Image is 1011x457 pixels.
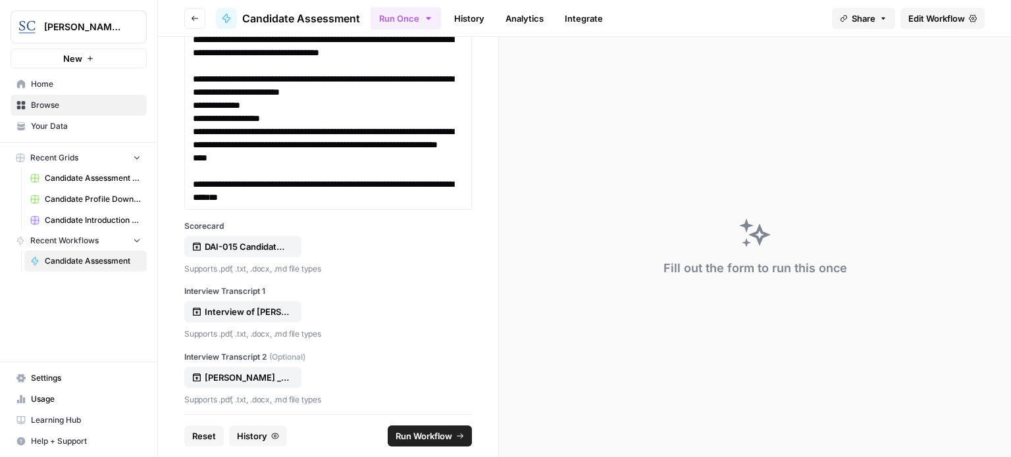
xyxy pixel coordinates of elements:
[44,20,124,34] span: [PERSON_NAME] [GEOGRAPHIC_DATA]
[396,429,452,443] span: Run Workflow
[24,168,147,189] a: Candidate Assessment Download Sheet
[11,410,147,431] a: Learning Hub
[31,78,141,90] span: Home
[216,8,360,29] a: Candidate Assessment
[832,8,895,29] button: Share
[24,210,147,231] a: Candidate Introduction Download Sheet
[184,393,472,406] p: Supports .pdf, .txt, .docx, .md file types
[184,301,301,322] button: Interview of [PERSON_NAME]. Vice President - Engineering _ Daikin Applied Americas_KN.docx
[663,259,847,277] div: Fill out the form to run this once
[31,393,141,405] span: Usage
[371,7,441,30] button: Run Once
[11,148,147,168] button: Recent Grids
[229,425,287,446] button: History
[31,372,141,384] span: Settings
[31,120,141,132] span: Your Data
[908,12,965,25] span: Edit Workflow
[31,99,141,111] span: Browse
[242,11,360,26] span: Candidate Assessment
[557,8,611,29] a: Integrate
[63,52,82,65] span: New
[11,95,147,116] a: Browse
[11,231,147,251] button: Recent Workflows
[184,236,301,257] button: DAI-015 Candidate Scorecard for Air Opps.pdf
[184,285,472,297] label: Interview Transcript 1
[205,371,289,384] p: [PERSON_NAME] _ [PERSON_NAME] Connect - Daikin SVP Engineering Discussion.docx
[15,15,39,39] img: Stanton Chase Nashville Logo
[184,425,224,446] button: Reset
[852,12,875,25] span: Share
[45,193,141,205] span: Candidate Profile Download Sheet
[498,8,552,29] a: Analytics
[11,11,147,43] button: Workspace: Stanton Chase Nashville
[184,262,472,276] p: Supports .pdf, .txt, .docx, .md file types
[184,367,301,388] button: [PERSON_NAME] _ [PERSON_NAME] Connect - Daikin SVP Engineering Discussion.docx
[446,8,492,29] a: History
[205,240,289,253] p: DAI-015 Candidate Scorecard for Air Opps.pdf
[205,305,289,318] p: Interview of [PERSON_NAME]. Vice President - Engineering _ Daikin Applied Americas_KN.docx
[184,220,472,232] label: Scorecard
[11,368,147,389] a: Settings
[192,429,216,443] span: Reset
[388,425,472,446] button: Run Workflow
[30,235,99,247] span: Recent Workflows
[45,255,141,267] span: Candidate Assessment
[184,327,472,341] p: Supports .pdf, .txt, .docx, .md file types
[11,431,147,452] button: Help + Support
[24,251,147,272] a: Candidate Assessment
[269,351,305,363] span: (Optional)
[900,8,985,29] a: Edit Workflow
[24,189,147,210] a: Candidate Profile Download Sheet
[184,351,472,363] label: Interview Transcript 2
[31,435,141,447] span: Help + Support
[11,389,147,410] a: Usage
[30,152,78,164] span: Recent Grids
[45,172,141,184] span: Candidate Assessment Download Sheet
[11,116,147,137] a: Your Data
[237,429,267,443] span: History
[45,214,141,226] span: Candidate Introduction Download Sheet
[11,49,147,68] button: New
[11,74,147,95] a: Home
[31,414,141,426] span: Learning Hub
